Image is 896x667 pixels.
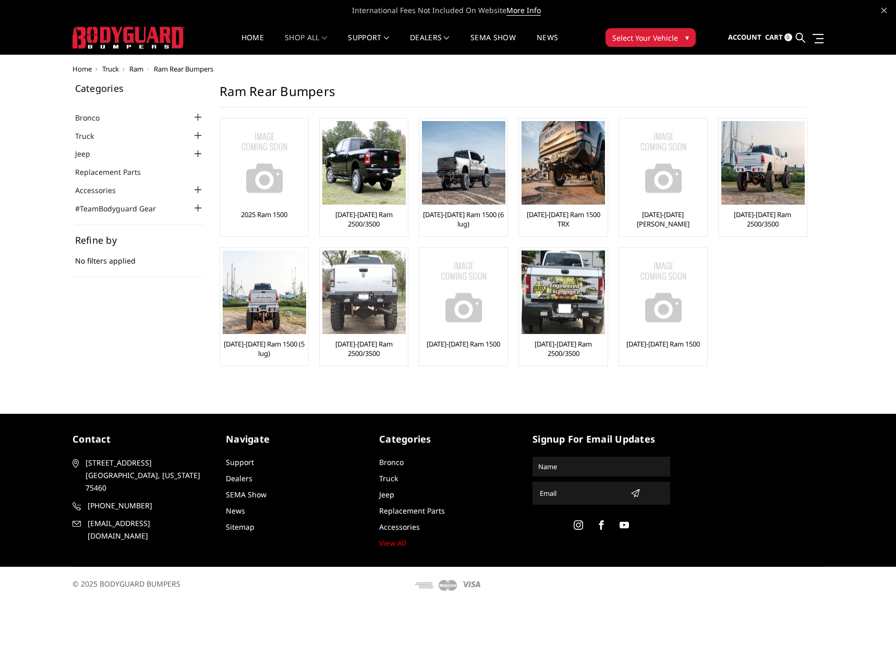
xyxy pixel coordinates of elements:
[379,506,445,516] a: Replacement Parts
[606,28,696,47] button: Select Your Vehicle
[622,121,705,205] img: No Image
[721,210,804,229] a: [DATE]-[DATE] Ram 2500/3500
[427,339,500,349] a: [DATE]-[DATE] Ram 1500
[379,522,420,532] a: Accessories
[86,457,207,494] span: [STREET_ADDRESS] [GEOGRAPHIC_DATA], [US_STATE] 75460
[622,210,705,229] a: [DATE]-[DATE] [PERSON_NAME]
[220,84,806,108] h1: Ram Rear Bumpers
[226,506,245,516] a: News
[75,84,204,93] h5: Categories
[72,432,210,446] h5: contact
[379,490,394,499] a: Jeep
[470,34,516,54] a: SEMA Show
[72,27,185,49] img: BODYGUARD BUMPERS
[226,522,255,532] a: Sitemap
[223,121,306,205] img: No Image
[765,23,792,52] a: Cart 0
[522,339,604,358] a: [DATE]-[DATE] Ram 2500/3500
[784,33,792,41] span: 0
[532,432,670,446] h5: signup for email updates
[72,499,210,512] a: [PHONE_NUMBER]
[72,579,180,589] span: © 2025 BODYGUARD BUMPERS
[534,458,669,475] input: Name
[75,235,204,245] h5: Refine by
[75,148,103,159] a: Jeep
[102,64,119,74] a: Truck
[241,34,264,54] a: Home
[72,64,92,74] a: Home
[226,457,254,467] a: Support
[379,457,404,467] a: Bronco
[536,485,626,502] input: Email
[379,473,398,483] a: Truck
[154,64,213,74] span: Ram Rear Bumpers
[72,517,210,542] a: [EMAIL_ADDRESS][DOMAIN_NAME]
[75,130,107,141] a: Truck
[226,473,252,483] a: Dealers
[226,490,267,499] a: SEMA Show
[322,210,405,229] a: [DATE]-[DATE] Ram 2500/3500
[410,34,450,54] a: Dealers
[75,203,169,214] a: #TeamBodyguard Gear
[285,34,327,54] a: shop all
[379,432,517,446] h5: Categories
[612,32,678,43] span: Select Your Vehicle
[88,517,209,542] span: [EMAIL_ADDRESS][DOMAIN_NAME]
[75,235,204,277] div: No filters applied
[379,538,406,548] a: View All
[75,112,113,123] a: Bronco
[537,34,558,54] a: News
[75,185,129,196] a: Accessories
[522,210,604,229] a: [DATE]-[DATE] Ram 1500 TRX
[88,499,209,512] span: [PHONE_NUMBER]
[322,339,405,358] a: [DATE]-[DATE] Ram 2500/3500
[348,34,389,54] a: Support
[685,32,689,43] span: ▾
[626,339,700,349] a: [DATE]-[DATE] Ram 1500
[223,339,306,358] a: [DATE]-[DATE] Ram 1500 (5 lug)
[422,210,505,229] a: [DATE]-[DATE] Ram 1500 (6 lug)
[622,251,705,334] img: No Image
[129,64,143,74] a: Ram
[765,32,783,42] span: Cart
[422,251,505,334] img: No Image
[422,251,505,334] a: No Image
[728,23,761,52] a: Account
[226,432,364,446] h5: Navigate
[241,210,287,219] a: 2025 Ram 1500
[75,166,154,177] a: Replacement Parts
[506,5,541,16] a: More Info
[728,32,761,42] span: Account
